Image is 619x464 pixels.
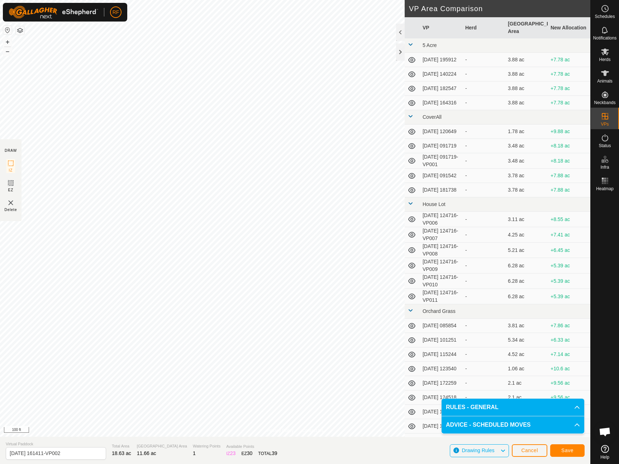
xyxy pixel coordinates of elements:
[442,416,584,433] p-accordion-header: ADVICE - SCHEDULED MOVES
[420,289,462,304] td: [DATE] 124716-VP011
[548,67,590,81] td: +7.78 ac
[505,96,548,110] td: 3.88 ac
[465,351,502,358] div: -
[409,4,590,13] h2: VP Area Comparison
[16,26,24,35] button: Map Layers
[465,379,502,387] div: -
[420,81,462,96] td: [DATE] 182547
[548,183,590,197] td: +7.88 ac
[462,17,505,38] th: Herd
[420,405,462,419] td: [DATE] 170305
[3,38,12,46] button: +
[465,56,502,64] div: -
[505,390,548,405] td: 2.1 ac
[3,26,12,34] button: Reset Map
[8,187,14,193] span: EZ
[505,53,548,67] td: 3.88 ac
[593,36,616,40] span: Notifications
[548,125,590,139] td: +9.88 ac
[550,444,585,457] button: Save
[137,443,187,449] span: [GEOGRAPHIC_DATA] Area
[505,362,548,376] td: 1.06 ac
[465,85,502,92] div: -
[420,347,462,362] td: [DATE] 115244
[6,198,15,207] img: VP
[465,186,502,194] div: -
[247,450,253,456] span: 30
[9,168,13,173] span: IZ
[5,148,17,153] div: DRAW
[599,144,611,148] span: Status
[465,231,502,239] div: -
[505,67,548,81] td: 3.88 ac
[505,81,548,96] td: 3.88 ac
[465,277,502,285] div: -
[230,450,236,456] span: 23
[548,273,590,289] td: +5.39 ac
[446,421,530,429] span: ADVICE - SCHEDULED MOVES
[548,81,590,96] td: +7.78 ac
[512,444,547,457] button: Cancel
[5,207,17,212] span: Delete
[548,212,590,227] td: +8.55 ac
[591,442,619,462] a: Help
[465,336,502,344] div: -
[596,187,614,191] span: Heatmap
[258,450,277,457] div: TOTAL
[548,169,590,183] td: +7.88 ac
[420,258,462,273] td: [DATE] 124716-VP009
[548,258,590,273] td: +5.39 ac
[420,53,462,67] td: [DATE] 195912
[465,247,502,254] div: -
[505,169,548,183] td: 3.78 ac
[137,450,156,456] span: 11.66 ac
[548,96,590,110] td: +7.78 ac
[420,376,462,390] td: [DATE] 172259
[505,227,548,243] td: 4.25 ac
[193,443,220,449] span: Watering Points
[462,447,494,453] span: Drawing Rules
[465,70,502,78] div: -
[267,427,294,434] a: Privacy Policy
[505,139,548,153] td: 3.48 ac
[465,157,502,165] div: -
[600,165,609,169] span: Infra
[423,114,442,120] span: CoverAll
[548,390,590,405] td: +9.56 ac
[594,100,615,105] span: Neckbands
[465,365,502,372] div: -
[241,450,252,457] div: EZ
[465,216,502,223] div: -
[548,347,590,362] td: +7.14 ac
[423,42,437,48] span: 5 Acre
[505,319,548,333] td: 3.81 ac
[548,153,590,169] td: +8.18 ac
[420,273,462,289] td: [DATE] 124716-VP010
[505,125,548,139] td: 1.78 ac
[548,17,590,38] th: New Allocation
[597,79,613,83] span: Animals
[505,212,548,227] td: 3.11 ac
[601,122,609,126] span: VPs
[420,183,462,197] td: [DATE] 181738
[548,333,590,347] td: +6.33 ac
[420,153,462,169] td: [DATE] 091719-VP001
[548,376,590,390] td: +9.56 ac
[446,403,499,412] span: RULES - GENERAL
[112,450,131,456] span: 18.63 ac
[505,376,548,390] td: 2.1 ac
[193,450,196,456] span: 1
[548,139,590,153] td: +8.18 ac
[420,333,462,347] td: [DATE] 101251
[420,390,462,405] td: [DATE] 124518
[465,128,502,135] div: -
[302,427,323,434] a: Contact Us
[548,319,590,333] td: +7.86 ac
[226,444,277,450] span: Available Points
[548,53,590,67] td: +7.78 ac
[423,308,456,314] span: Orchard Grass
[465,437,502,444] div: -
[548,362,590,376] td: +10.6 ac
[505,347,548,362] td: 4.52 ac
[465,293,502,300] div: -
